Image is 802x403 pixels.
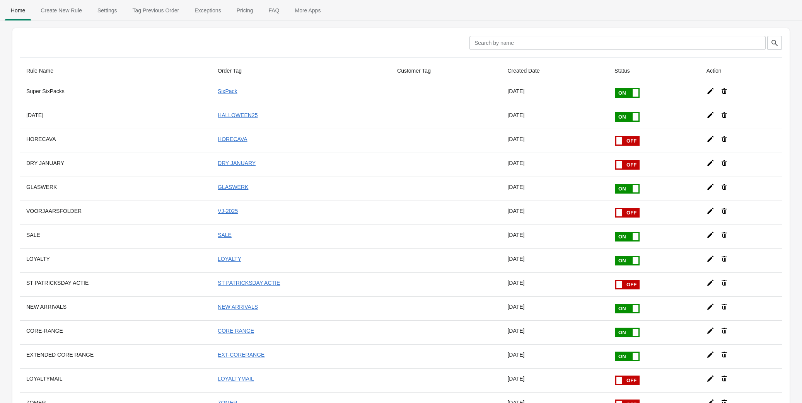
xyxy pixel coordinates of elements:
[501,344,608,368] td: [DATE]
[20,153,212,177] th: DRY JANUARY
[218,376,254,382] a: LOYALTYMAIL
[20,320,212,344] th: CORE-RANGE
[20,105,212,129] th: [DATE]
[218,280,280,286] a: ST PATRICKSDAY ACTIE
[20,81,212,105] th: Super SixPacks
[20,272,212,296] th: ST PATRICKSDAY ACTIE
[501,272,608,296] td: [DATE]
[218,88,237,94] a: SixPack
[20,129,212,153] th: HORECAVA
[501,296,608,320] td: [DATE]
[501,248,608,272] td: [DATE]
[501,177,608,201] td: [DATE]
[218,232,232,238] a: SALE
[33,0,90,20] button: Create_New_Rule
[34,3,88,17] span: Create New Rule
[20,177,212,201] th: GLASWERK
[501,320,608,344] td: [DATE]
[20,368,212,392] th: LOYALTYMAIL
[126,3,186,17] span: Tag Previous Order
[5,3,31,17] span: Home
[608,61,700,81] th: Status
[218,256,241,262] a: LOYALTY
[501,105,608,129] td: [DATE]
[391,61,501,81] th: Customer Tag
[3,0,33,20] button: Home
[20,296,212,320] th: NEW ARRIVALS
[469,36,766,50] input: Search by name
[501,368,608,392] td: [DATE]
[20,61,212,81] th: Rule Name
[90,0,125,20] button: Settings
[501,61,608,81] th: Created Date
[20,201,212,224] th: VOORJAARSFOLDER
[501,201,608,224] td: [DATE]
[218,136,247,142] a: HORECAVA
[501,81,608,105] td: [DATE]
[218,304,258,310] a: NEW ARRIVALS
[188,3,227,17] span: Exceptions
[218,208,238,214] a: VJ-2025
[700,61,782,81] th: Action
[218,328,254,334] a: CORE RANGE
[501,129,608,153] td: [DATE]
[218,160,256,166] a: DRY JANUARY
[230,3,259,17] span: Pricing
[262,3,285,17] span: FAQ
[218,184,248,190] a: GLASWERK
[501,153,608,177] td: [DATE]
[501,224,608,248] td: [DATE]
[20,248,212,272] th: LOYALTY
[218,352,264,358] a: EXT-CORERANGE
[20,224,212,248] th: SALE
[212,61,391,81] th: Order Tag
[288,3,327,17] span: More Apps
[91,3,123,17] span: Settings
[20,344,212,368] th: EXTENDED CORE RANGE
[218,112,258,118] a: HALLOWEEN25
